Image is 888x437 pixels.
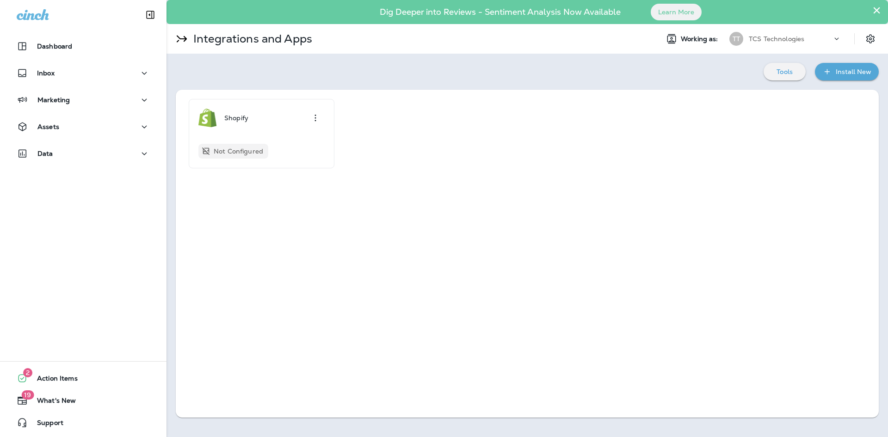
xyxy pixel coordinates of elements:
p: Data [37,150,53,157]
p: Assets [37,123,59,130]
span: What's New [28,397,76,408]
span: 19 [21,390,34,400]
p: Shopify [224,114,248,122]
span: Support [28,419,63,430]
button: Inbox [9,64,157,82]
p: Marketing [37,96,70,104]
p: Inbox [37,69,55,77]
p: Tools [777,68,793,75]
span: Working as: [681,35,720,43]
p: Dashboard [37,43,72,50]
img: Shopify [198,109,217,127]
p: Dig Deeper into Reviews - Sentiment Analysis Now Available [353,11,647,13]
button: Marketing [9,91,157,109]
p: TCS Technologies [749,35,804,43]
div: TT [729,32,743,46]
div: Install New [836,66,871,78]
button: 19What's New [9,391,157,410]
span: 2 [23,368,32,377]
div: You have not yet configured this integration. To use it, please click on it and fill out the requ... [198,144,268,159]
button: 2Action Items [9,369,157,388]
button: Support [9,413,157,432]
button: Dashboard [9,37,157,55]
p: Not Configured [214,148,263,155]
span: Action Items [28,375,78,386]
button: Collapse Sidebar [137,6,163,24]
button: Install New [815,63,879,80]
button: Close [872,3,881,18]
button: Assets [9,117,157,136]
p: Integrations and Apps [190,32,312,46]
button: Learn More [651,4,702,20]
button: Settings [862,31,879,47]
button: Tools [764,63,806,80]
button: Data [9,144,157,163]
